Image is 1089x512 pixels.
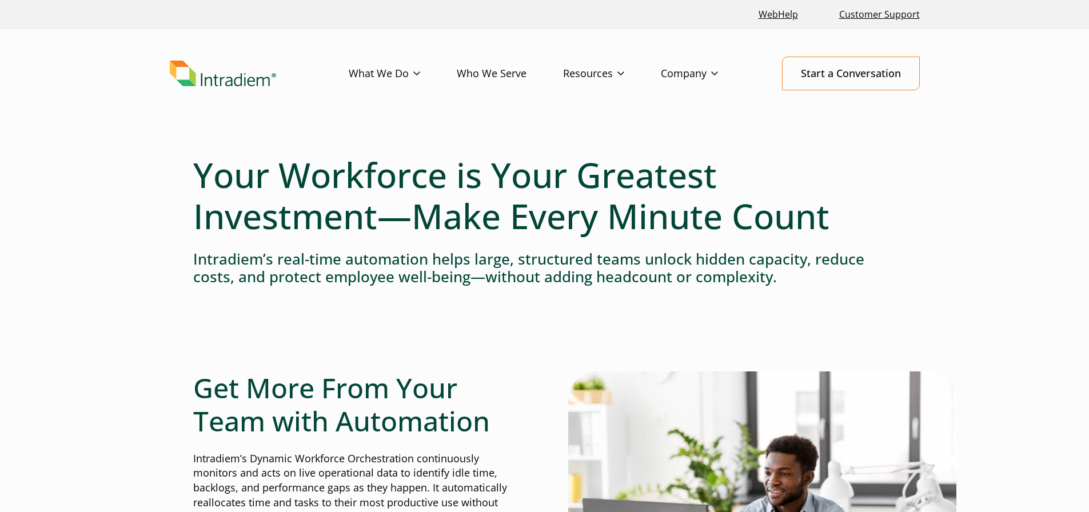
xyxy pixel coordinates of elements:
h1: Your Workforce is Your Greatest Investment—Make Every Minute Count [193,154,896,237]
a: Customer Support [835,2,924,27]
a: Company [661,57,755,90]
a: Resources [563,57,661,90]
a: Who We Serve [457,57,563,90]
a: Start a Conversation [782,57,920,90]
h2: Get More From Your Team with Automation [193,371,521,437]
h4: Intradiem’s real-time automation helps large, structured teams unlock hidden capacity, reduce cos... [193,250,896,286]
a: Link opens in a new window [754,2,803,27]
img: Intradiem [170,61,276,87]
a: What We Do [349,57,457,90]
a: Link to homepage of Intradiem [170,61,349,87]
